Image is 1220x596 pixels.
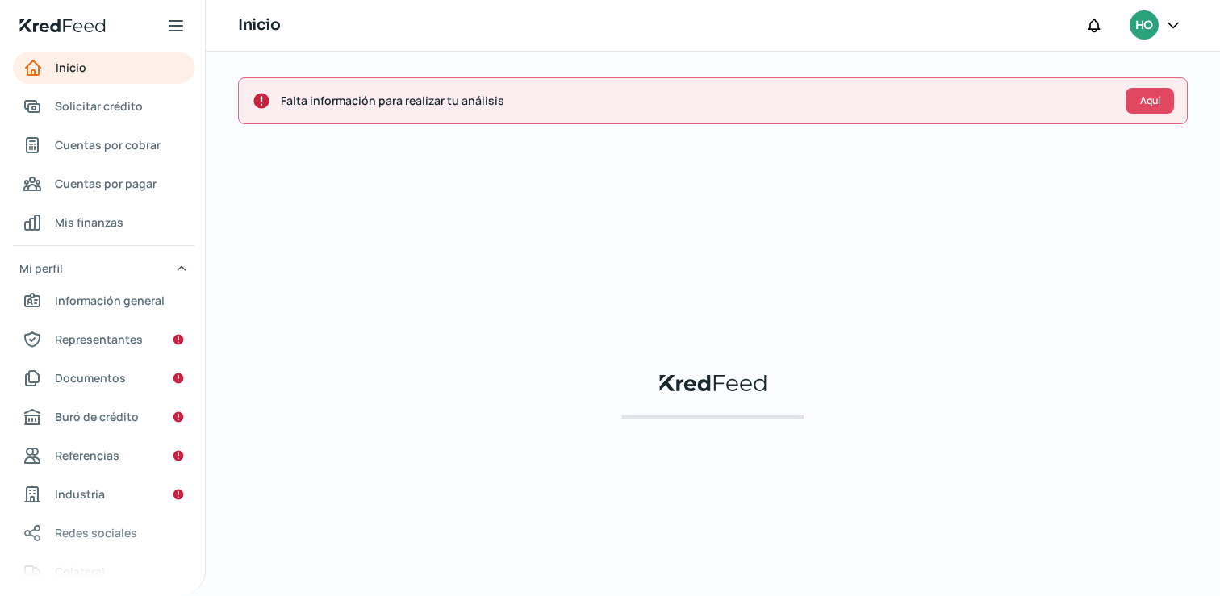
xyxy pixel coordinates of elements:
a: Documentos [13,362,194,394]
a: Buró de crédito [13,401,194,433]
span: Buró de crédito [55,406,139,427]
span: Industria [55,484,105,504]
button: Aquí [1126,88,1174,114]
span: Información general [55,290,165,311]
a: Cuentas por cobrar [13,129,194,161]
a: Inicio [13,52,194,84]
a: Redes sociales [13,517,194,549]
span: Documentos [55,368,126,388]
span: Falta información para realizar tu análisis [281,90,1113,110]
span: Representantes [55,329,143,349]
span: Solicitar crédito [55,96,143,116]
h1: Inicio [238,14,280,37]
a: Mis finanzas [13,206,194,239]
a: Referencias [13,440,194,472]
a: Solicitar crédito [13,90,194,123]
a: Colateral [13,556,194,588]
span: Aquí [1140,96,1160,106]
span: Redes sociales [55,523,137,543]
span: Inicio [56,57,86,77]
span: HO [1135,16,1152,35]
span: Cuentas por cobrar [55,135,161,155]
a: Representantes [13,323,194,356]
span: Mis finanzas [55,212,123,232]
a: Información general [13,285,194,317]
a: Industria [13,478,194,511]
span: Mi perfil [19,258,63,278]
span: Referencias [55,445,119,465]
a: Cuentas por pagar [13,168,194,200]
span: Colateral [55,561,105,581]
span: Cuentas por pagar [55,173,157,194]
